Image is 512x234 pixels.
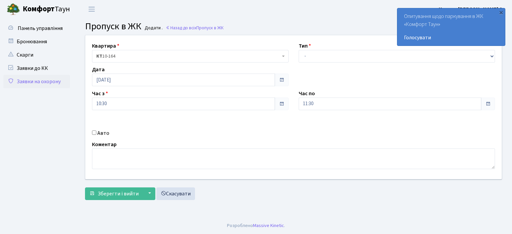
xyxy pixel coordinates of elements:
[98,190,139,197] span: Зберегти і вийти
[3,75,70,88] a: Заявки на охорону
[7,3,20,16] img: logo.png
[143,25,163,31] small: Додати .
[253,222,284,229] a: Massive Kinetic
[96,53,280,60] span: <b>КТ</b>&nbsp;&nbsp;&nbsp;&nbsp;10-164
[92,50,289,63] span: <b>КТ</b>&nbsp;&nbsp;&nbsp;&nbsp;10-164
[299,90,315,98] label: Час по
[92,66,105,74] label: Дата
[23,4,55,14] b: Комфорт
[83,4,100,15] button: Переключити навігацію
[156,187,195,200] a: Скасувати
[299,42,311,50] label: Тип
[92,42,119,50] label: Квартира
[92,140,117,148] label: Коментар
[96,53,102,60] b: КТ
[92,90,108,98] label: Час з
[97,129,109,137] label: Авто
[3,48,70,62] a: Скарги
[397,8,505,46] div: Опитування щодо паркування в ЖК «Комфорт Таун»
[166,25,224,31] a: Назад до всіхПропуск в ЖК
[85,187,143,200] button: Зберегти і вийти
[23,4,70,15] span: Таун
[439,5,504,13] a: Цитрус [PERSON_NAME] А.
[3,62,70,75] a: Заявки до КК
[498,9,504,16] div: ×
[439,6,504,13] b: Цитрус [PERSON_NAME] А.
[196,25,224,31] span: Пропуск в ЖК
[227,222,285,229] div: Розроблено .
[3,35,70,48] a: Бронювання
[404,34,498,42] a: Голосувати
[18,25,63,32] span: Панель управління
[85,20,141,33] span: Пропуск в ЖК
[3,22,70,35] a: Панель управління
